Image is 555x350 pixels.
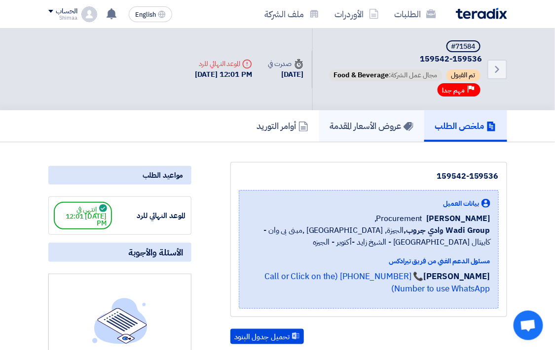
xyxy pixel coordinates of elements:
[129,247,184,258] span: الأسئلة والأجوبة
[327,2,387,26] a: الأوردرات
[325,54,482,64] span: 159542-159536
[427,213,490,224] span: [PERSON_NAME]
[265,270,490,295] a: 📞 [PHONE_NUMBER] (Call or Click on the Number to use WhatsApp)
[247,224,490,248] span: الجيزة, [GEOGRAPHIC_DATA] ,مبنى بى وان - كابيتال [GEOGRAPHIC_DATA] - الشيخ زايد -أكتوبر - الجيزه
[195,59,253,69] div: الموعد النهائي للرد
[92,298,148,344] img: empty_state_list.svg
[81,6,97,22] img: profile_test.png
[56,7,77,16] div: الحساب
[247,256,490,266] div: مسئول الدعم الفني من فريق تيرادكس
[195,69,253,80] div: [DATE] 12:01 PM
[424,110,507,142] a: ملخص الطلب
[112,210,186,222] div: الموعد النهائي للرد
[230,329,304,345] button: تحميل جدول البنود
[435,120,496,131] h5: ملخص الطلب
[334,70,389,80] span: Food & Beverage
[319,110,424,142] a: عروض الأسعار المقدمة
[239,170,499,182] div: 159542-159536
[424,270,490,283] strong: [PERSON_NAME]
[257,120,308,131] h5: أوامر التوريد
[268,69,303,80] div: [DATE]
[135,11,156,18] span: English
[404,224,490,236] b: Wadi Group وادي جروب,
[257,2,327,26] a: ملف الشركة
[268,59,303,69] div: صدرت في
[48,166,191,185] div: مواعيد الطلب
[329,69,443,81] span: مجال عمل الشركة:
[48,15,77,21] div: Shimaa
[54,202,112,229] span: إنتهي في [DATE] 12:01 PM
[443,86,465,95] span: مهم جدا
[330,120,413,131] h5: عروض الأسعار المقدمة
[387,2,444,26] a: الطلبات
[129,6,172,22] button: English
[446,69,481,81] span: تم القبول
[444,198,480,209] span: بيانات العميل
[456,8,507,19] img: Teradix logo
[374,213,423,224] span: Procurement,
[325,40,482,64] h5: 159542-159536
[246,110,319,142] a: أوامر التوريد
[451,43,476,50] div: #71584
[514,311,543,340] div: Open chat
